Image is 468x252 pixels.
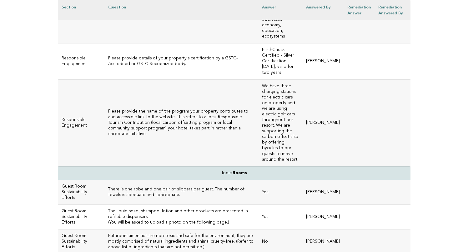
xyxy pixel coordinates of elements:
td: We have three charging stations for electric cars on property and we are using electric golf cars... [258,79,302,166]
p: (You will be asked to upload a photo on the following page.) [108,220,255,225]
td: Guest Room Sustainability Efforts [58,180,104,204]
h3: Please provide the name of the program your property contributes to and accessible link to the we... [108,109,255,137]
h3: Please provide details of your property's certification by a GSTC-Accredited or GSTC-Recognized b... [108,56,255,67]
td: Topic: [58,166,410,180]
h3: There is one robe and one pair of slippers per guest. The number of towels is adequate and approp... [108,187,255,198]
td: EarthCheck Certified - Silver Certification, [DATE], valid for two years [258,43,302,79]
td: [PERSON_NAME] [302,205,344,229]
td: Yes [258,205,302,229]
td: Yes [258,180,302,204]
h3: The liquid soap, shampoo, lotion and other products are presented in refillable dispensers. [108,209,255,220]
td: Guest Room Sustainability Efforts [58,205,104,229]
strong: Rooms [233,171,247,175]
td: [PERSON_NAME] [302,43,344,79]
td: Responsible Engagement [58,79,104,166]
td: [PERSON_NAME] [302,79,344,166]
td: Responsible Engagement [58,43,104,79]
td: [PERSON_NAME] [302,180,344,204]
h3: Bathroom amenities are non-toxic and safe for the environment; they are mostly comprised of natur... [108,233,255,250]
